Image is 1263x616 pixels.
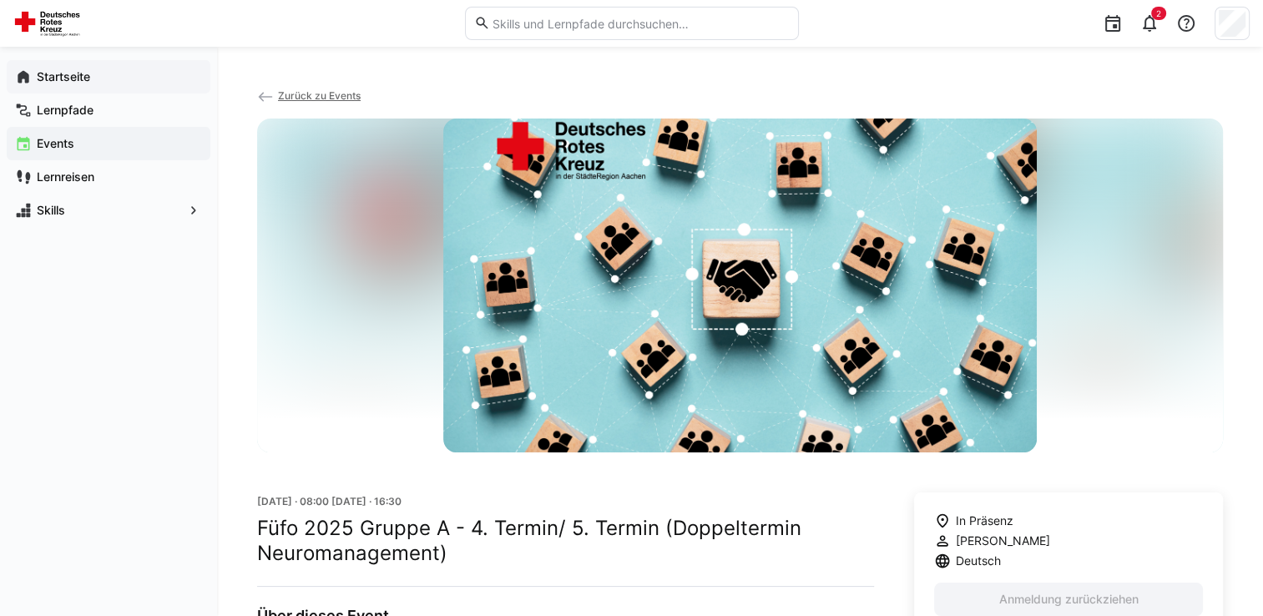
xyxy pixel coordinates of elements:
span: 2 [1156,8,1161,18]
span: In Präsenz [956,512,1013,529]
span: [PERSON_NAME] [956,533,1050,549]
a: Zurück zu Events [257,89,361,102]
span: Anmeldung zurückziehen [997,591,1141,608]
span: Zurück zu Events [278,89,361,102]
input: Skills und Lernpfade durchsuchen… [490,16,789,31]
h2: Füfo 2025 Gruppe A - 4. Termin/ 5. Termin (Doppeltermin Neuromanagement) [257,516,874,566]
span: Deutsch [956,553,1001,569]
span: [DATE] · 08:00 [DATE] · 16:30 [257,495,402,507]
button: Anmeldung zurückziehen [934,583,1203,616]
